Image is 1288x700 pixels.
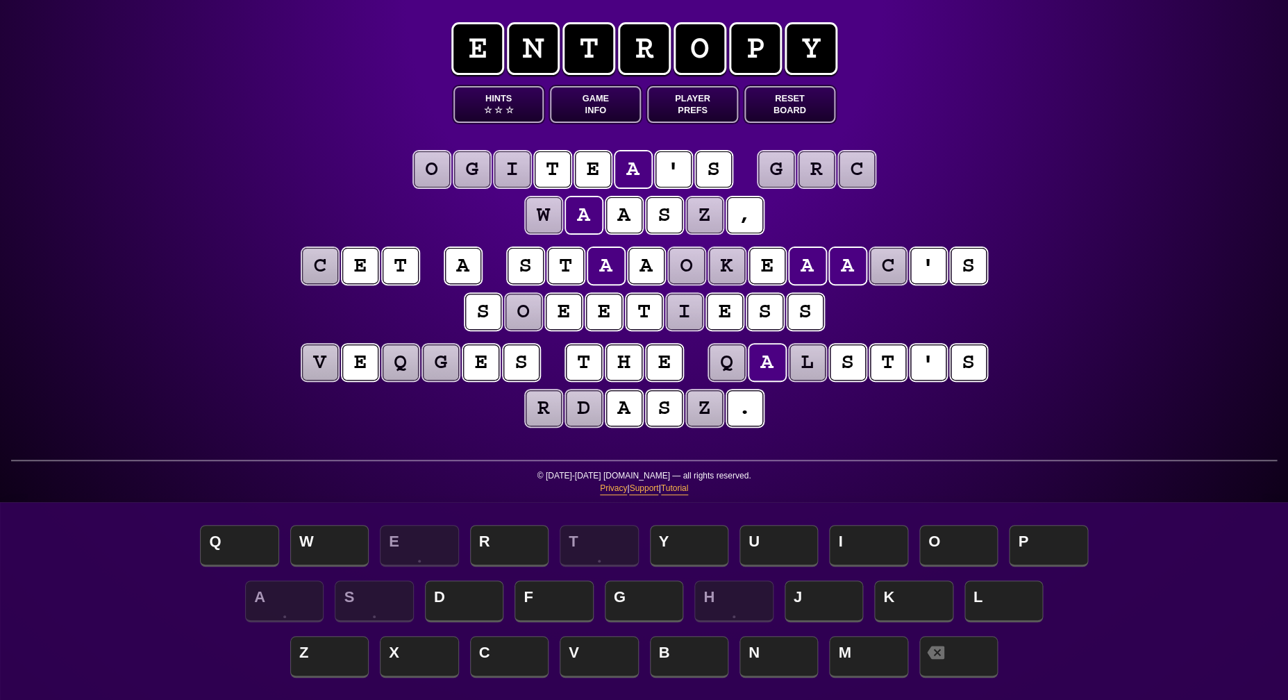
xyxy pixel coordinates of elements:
[870,344,906,381] puzzle-tile: t
[380,636,458,678] span: X
[910,344,946,381] puzzle-tile: '
[505,294,542,330] puzzle-tile: o
[951,248,987,284] puzzle-tile: s
[302,248,338,284] puzzle-tile: c
[661,482,689,495] a: Tutorial
[655,151,692,187] puzzle-tile: '
[505,104,513,116] span: ☆
[747,294,783,330] puzzle-tile: s
[566,197,602,233] puzzle-tile: a
[451,22,504,75] span: e
[674,22,726,75] span: o
[548,248,584,284] puzzle-tile: t
[650,525,728,567] span: Y
[470,636,549,678] span: C
[626,294,662,330] puzzle-tile: t
[560,636,638,678] span: V
[629,482,658,495] a: Support
[739,636,818,678] span: N
[650,636,728,678] span: B
[785,22,837,75] span: y
[729,22,782,75] span: p
[789,344,826,381] puzzle-tile: l
[503,344,540,381] puzzle-tile: s
[687,390,723,426] puzzle-tile: z
[696,151,732,187] puzzle-tile: s
[508,248,544,284] puzzle-tile: s
[445,248,481,284] puzzle-tile: a
[628,248,664,284] puzzle-tile: a
[566,344,602,381] puzzle-tile: t
[709,344,745,381] puzzle-tile: q
[749,344,785,381] puzzle-tile: a
[342,344,378,381] puzzle-tile: e
[667,294,703,330] puzzle-tile: i
[586,294,622,330] puzzle-tile: e
[646,390,683,426] puzzle-tile: s
[687,197,723,233] puzzle-tile: z
[562,22,615,75] span: t
[526,197,562,233] puzzle-tile: w
[789,248,826,284] puzzle-tile: a
[575,151,611,187] puzzle-tile: e
[423,344,459,381] puzzle-tile: g
[383,344,419,381] puzzle-tile: q
[414,151,450,187] puzzle-tile: o
[830,248,866,284] puzzle-tile: a
[829,525,908,567] span: I
[830,344,866,381] puzzle-tile: s
[465,294,501,330] puzzle-tile: s
[951,344,987,381] puzzle-tile: s
[744,86,835,123] button: ResetBoard
[454,151,490,187] puzzle-tile: g
[758,151,794,187] puzzle-tile: g
[290,525,369,567] span: W
[739,525,818,567] span: U
[483,104,492,116] span: ☆
[646,344,683,381] puzzle-tile: e
[494,104,503,116] span: ☆
[290,636,369,678] span: Z
[839,151,875,187] puzzle-tile: c
[494,151,530,187] puzzle-tile: i
[1009,525,1087,567] span: P
[335,581,413,622] span: S
[515,581,593,622] span: F
[749,248,785,284] puzzle-tile: e
[535,151,571,187] puzzle-tile: t
[964,581,1043,622] span: L
[11,469,1277,503] p: © [DATE]-[DATE] [DOMAIN_NAME] — all rights reserved. | |
[546,294,582,330] puzzle-tile: e
[669,248,705,284] puzzle-tile: o
[618,22,671,75] span: r
[647,86,738,123] button: PlayerPrefs
[709,248,745,284] puzzle-tile: k
[560,525,638,567] span: T
[302,344,338,381] puzzle-tile: v
[646,197,683,233] puzzle-tile: s
[425,581,503,622] span: D
[507,22,560,75] span: n
[787,294,823,330] puzzle-tile: s
[606,344,642,381] puzzle-tile: h
[727,390,763,426] puzzle-tile: .
[245,581,324,622] span: A
[870,248,906,284] puzzle-tile: c
[200,525,278,567] span: Q
[463,344,499,381] puzzle-tile: e
[550,86,641,123] button: GameInfo
[874,581,953,622] span: K
[707,294,743,330] puzzle-tile: e
[588,248,624,284] puzzle-tile: a
[798,151,835,187] puzzle-tile: r
[615,151,651,187] puzzle-tile: a
[727,197,763,233] puzzle-tile: ,
[566,390,602,426] puzzle-tile: d
[694,581,773,622] span: H
[785,581,863,622] span: J
[383,248,419,284] puzzle-tile: t
[453,86,544,123] button: Hints☆ ☆ ☆
[470,525,549,567] span: R
[600,482,627,495] a: Privacy
[910,248,946,284] puzzle-tile: '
